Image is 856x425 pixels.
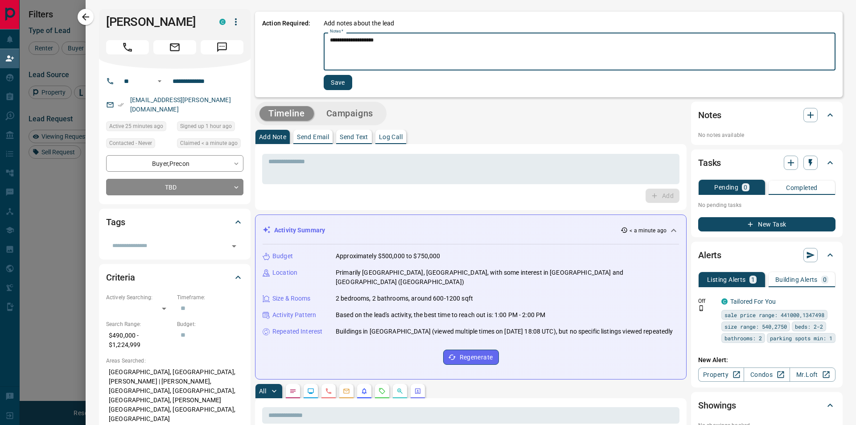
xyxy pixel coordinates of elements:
[201,40,243,54] span: Message
[379,388,386,395] svg: Requests
[744,367,790,382] a: Condos
[106,320,173,328] p: Search Range:
[263,222,679,239] div: Activity Summary< a minute ago
[180,139,238,148] span: Claimed < a minute ago
[790,367,835,382] a: Mr.Loft
[106,179,243,195] div: TBD
[272,310,316,320] p: Activity Pattern
[177,121,243,134] div: Sun Sep 14 2025
[106,215,125,229] h2: Tags
[177,320,243,328] p: Budget:
[259,388,266,394] p: All
[336,252,440,261] p: Approximately $500,000 to $750,000
[795,322,823,331] span: beds: 2-2
[106,357,243,365] p: Areas Searched:
[272,268,297,277] p: Location
[154,76,165,87] button: Open
[118,102,124,108] svg: Email Verified
[106,328,173,352] p: $490,000 - $1,224,999
[698,398,736,413] h2: Showings
[724,334,762,342] span: bathrooms: 2
[698,156,721,170] h2: Tasks
[180,122,232,131] span: Signed up 1 hour ago
[109,122,163,131] span: Active 25 minutes ago
[721,298,728,305] div: condos.ca
[730,298,776,305] a: Tailored For You
[698,131,835,139] p: No notes available
[770,334,832,342] span: parking spots min: 1
[340,134,368,140] p: Send Text
[698,367,744,382] a: Property
[106,211,243,233] div: Tags
[177,293,243,301] p: Timeframe:
[109,139,152,148] span: Contacted - Never
[698,152,835,173] div: Tasks
[297,134,329,140] p: Send Email
[106,121,173,134] div: Sun Sep 14 2025
[698,297,716,305] p: Off
[786,185,818,191] p: Completed
[307,388,314,395] svg: Lead Browsing Activity
[414,388,421,395] svg: Agent Actions
[698,355,835,365] p: New Alert:
[698,108,721,122] h2: Notes
[775,276,818,283] p: Building Alerts
[106,270,135,285] h2: Criteria
[130,96,231,113] a: [EMAIL_ADDRESS][PERSON_NAME][DOMAIN_NAME]
[324,19,394,28] p: Add notes about the lead
[379,134,403,140] p: Log Call
[228,240,240,252] button: Open
[336,268,679,287] p: Primarily [GEOGRAPHIC_DATA], [GEOGRAPHIC_DATA], with some interest in [GEOGRAPHIC_DATA] and [GEOG...
[724,322,787,331] span: size range: 540,2750
[707,276,746,283] p: Listing Alerts
[698,198,835,212] p: No pending tasks
[272,327,322,336] p: Repeated Interest
[698,217,835,231] button: New Task
[698,395,835,416] div: Showings
[259,106,314,121] button: Timeline
[336,327,673,336] p: Buildings in [GEOGRAPHIC_DATA] (viewed multiple times on [DATE] 18:08 UTC), but no specific listi...
[630,227,667,235] p: < a minute ago
[106,267,243,288] div: Criteria
[751,276,755,283] p: 1
[714,184,738,190] p: Pending
[325,388,332,395] svg: Calls
[698,305,704,311] svg: Push Notification Only
[698,244,835,266] div: Alerts
[106,40,149,54] span: Call
[698,248,721,262] h2: Alerts
[744,184,747,190] p: 0
[272,294,311,303] p: Size & Rooms
[336,310,545,320] p: Based on the lead's activity, the best time to reach out is: 1:00 PM - 2:00 PM
[106,155,243,172] div: Buyer , Precon
[106,15,206,29] h1: [PERSON_NAME]
[153,40,196,54] span: Email
[443,350,499,365] button: Regenerate
[289,388,296,395] svg: Notes
[396,388,403,395] svg: Opportunities
[262,19,310,90] p: Action Required:
[177,138,243,151] div: Sun Sep 14 2025
[274,226,325,235] p: Activity Summary
[324,75,352,90] button: Save
[330,29,343,34] label: Notes
[343,388,350,395] svg: Emails
[259,134,286,140] p: Add Note
[336,294,473,303] p: 2 bedrooms, 2 bathrooms, around 600-1200 sqft
[361,388,368,395] svg: Listing Alerts
[219,19,226,25] div: condos.ca
[724,310,824,319] span: sale price range: 441000,1347498
[106,293,173,301] p: Actively Searching:
[698,104,835,126] div: Notes
[272,252,293,261] p: Budget
[823,276,827,283] p: 0
[317,106,382,121] button: Campaigns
